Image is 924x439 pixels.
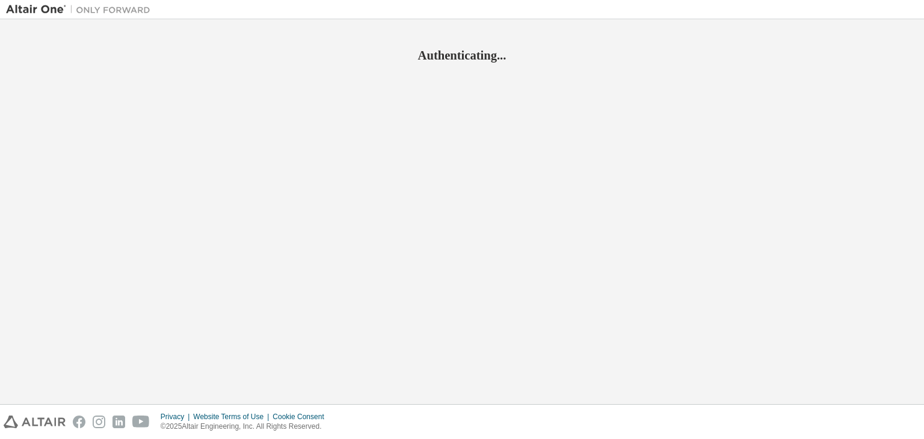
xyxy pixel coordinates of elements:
[6,4,156,16] img: Altair One
[112,416,125,428] img: linkedin.svg
[93,416,105,428] img: instagram.svg
[6,48,918,63] h2: Authenticating...
[193,412,273,422] div: Website Terms of Use
[161,412,193,422] div: Privacy
[161,422,331,432] p: © 2025 Altair Engineering, Inc. All Rights Reserved.
[73,416,85,428] img: facebook.svg
[4,416,66,428] img: altair_logo.svg
[132,416,150,428] img: youtube.svg
[273,412,331,422] div: Cookie Consent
